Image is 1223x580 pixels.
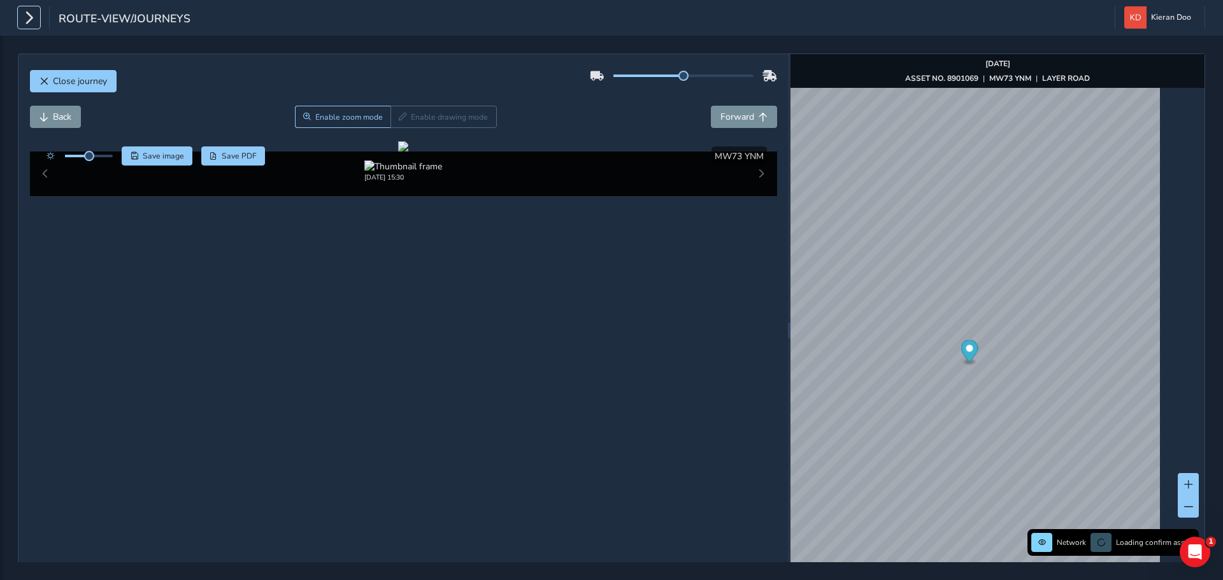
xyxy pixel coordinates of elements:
[905,73,1090,83] div: | |
[1057,537,1086,548] span: Network
[1042,73,1090,83] strong: LAYER ROAD
[1124,6,1196,29] button: Kieran Doo
[30,70,117,92] button: Close journey
[720,111,754,123] span: Forward
[364,160,442,173] img: Thumbnail frame
[905,73,978,83] strong: ASSET NO. 8901069
[143,151,184,161] span: Save image
[201,146,266,166] button: PDF
[122,146,192,166] button: Save
[59,11,190,29] span: route-view/journeys
[53,111,71,123] span: Back
[30,106,81,128] button: Back
[961,340,978,366] div: Map marker
[1206,537,1216,547] span: 1
[315,112,383,122] span: Enable zoom mode
[1180,537,1210,567] iframe: Intercom live chat
[711,106,777,128] button: Forward
[364,173,442,182] div: [DATE] 15:30
[989,73,1031,83] strong: MW73 YNM
[985,59,1010,69] strong: [DATE]
[715,150,764,162] span: MW73 YNM
[1116,537,1195,548] span: Loading confirm assets
[1151,6,1191,29] span: Kieran Doo
[295,106,391,128] button: Zoom
[222,151,257,161] span: Save PDF
[1124,6,1147,29] img: diamond-layout
[53,75,107,87] span: Close journey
